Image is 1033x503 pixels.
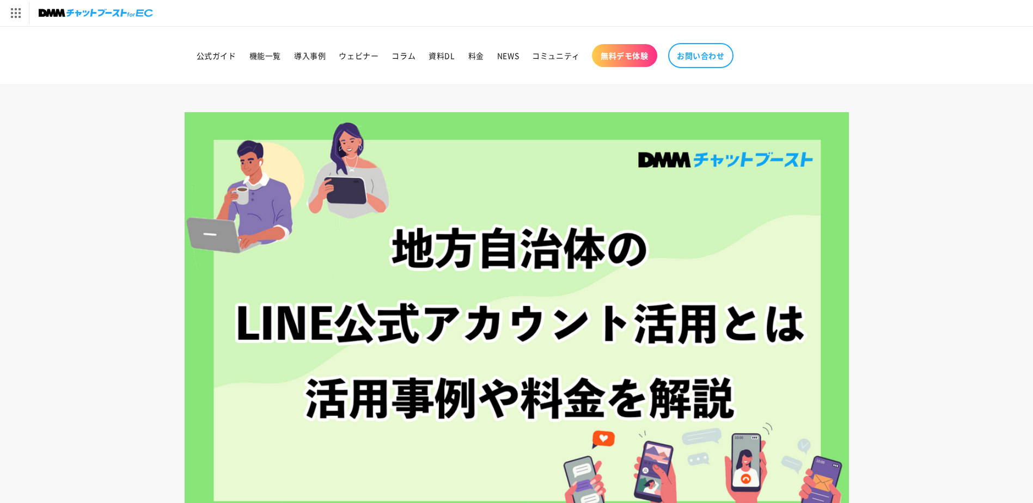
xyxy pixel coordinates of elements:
[392,51,415,60] span: コラム
[243,44,288,67] a: 機能一覧
[339,51,378,60] span: ウェビナー
[668,43,734,68] a: お問い合わせ
[249,51,281,60] span: 機能一覧
[497,51,519,60] span: NEWS
[385,44,422,67] a: コラム
[197,51,236,60] span: 公式ガイド
[2,2,29,24] img: サービス
[462,44,491,67] a: 料金
[601,51,649,60] span: 無料デモ体験
[288,44,332,67] a: 導入事例
[468,51,484,60] span: 料金
[677,51,725,60] span: お問い合わせ
[294,51,326,60] span: 導入事例
[592,44,657,67] a: 無料デモ体験
[39,5,153,21] img: チャットブーストforEC
[429,51,455,60] span: 資料DL
[332,44,385,67] a: ウェビナー
[491,44,525,67] a: NEWS
[532,51,580,60] span: コミュニティ
[190,44,243,67] a: 公式ガイド
[422,44,461,67] a: 資料DL
[525,44,586,67] a: コミュニティ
